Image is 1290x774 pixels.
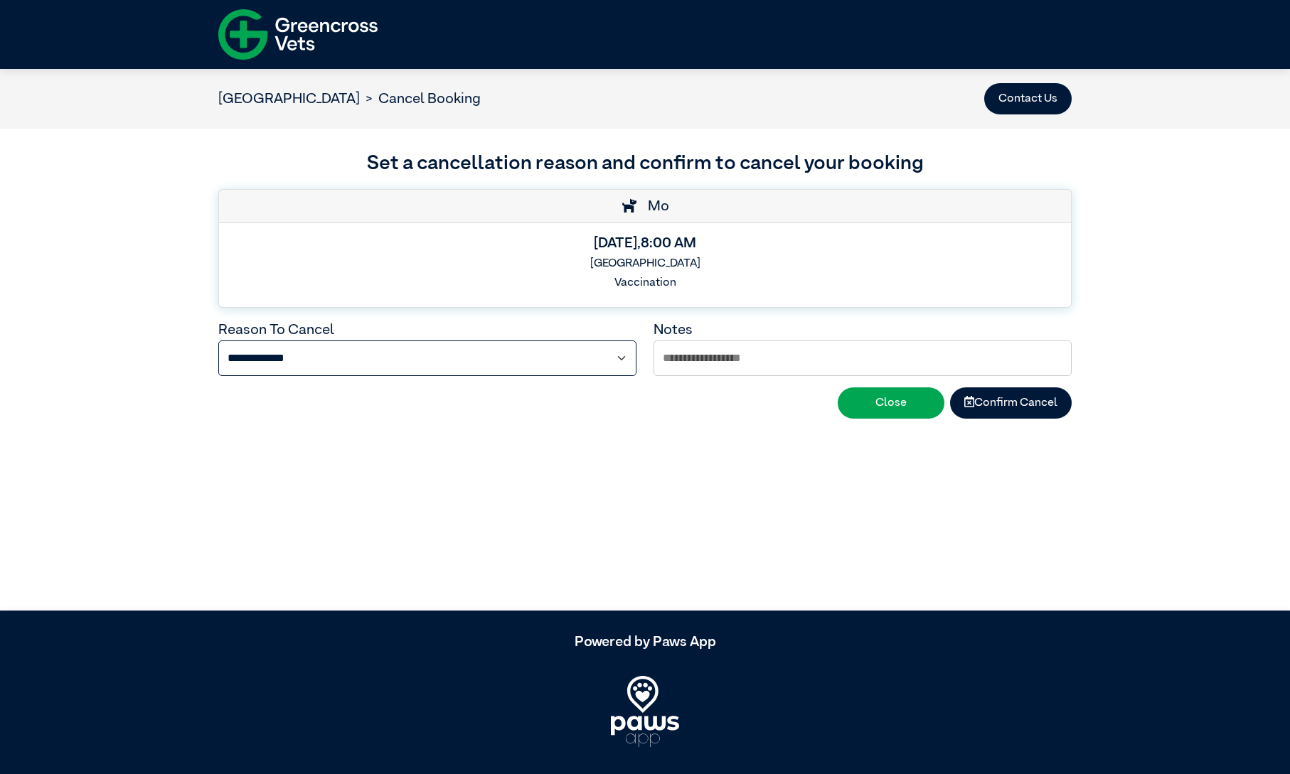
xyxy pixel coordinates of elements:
a: [GEOGRAPHIC_DATA] [218,92,360,106]
button: Close [838,387,944,419]
img: PawsApp [611,676,679,747]
h5: Powered by Paws App [218,633,1072,650]
h5: [DATE] , 8:00 AM [230,235,1060,252]
nav: breadcrumb [218,88,481,109]
label: Notes [654,323,693,337]
h3: Set a cancellation reason and confirm to cancel your booking [218,149,1072,178]
label: Reason To Cancel [218,323,334,337]
span: Mo [641,199,669,213]
img: f-logo [218,4,378,65]
h6: [GEOGRAPHIC_DATA] [230,257,1060,271]
button: Contact Us [984,83,1072,114]
li: Cancel Booking [360,88,481,109]
h6: Vaccination [230,276,1060,290]
button: Confirm Cancel [950,387,1072,419]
